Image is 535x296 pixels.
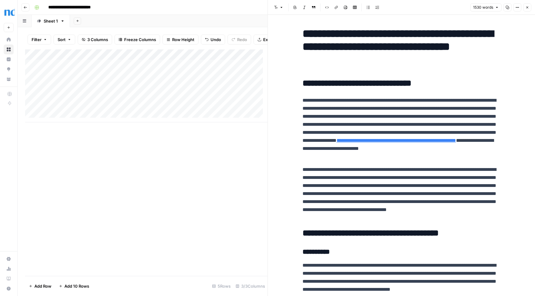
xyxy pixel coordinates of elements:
[163,35,198,44] button: Row Height
[4,64,14,74] a: Opportunities
[4,54,14,64] a: Insights
[263,36,285,43] span: Export CSV
[210,281,233,291] div: 5 Rows
[4,44,14,54] a: Browse
[78,35,112,44] button: 3 Columns
[87,36,108,43] span: 3 Columns
[254,35,289,44] button: Export CSV
[4,274,14,284] a: Learning Hub
[32,36,41,43] span: Filter
[28,35,51,44] button: Filter
[201,35,225,44] button: Undo
[44,18,58,24] div: Sheet 1
[4,264,14,274] a: Usage
[4,284,14,294] button: Help + Support
[211,36,221,43] span: Undo
[124,36,156,43] span: Freeze Columns
[54,35,75,44] button: Sort
[25,281,55,291] button: Add Row
[58,36,66,43] span: Sort
[4,5,14,20] button: Workspace: Opendoor
[4,74,14,84] a: Your Data
[32,15,70,27] a: Sheet 1
[172,36,194,43] span: Row Height
[228,35,251,44] button: Redo
[237,36,247,43] span: Redo
[34,283,51,289] span: Add Row
[115,35,160,44] button: Freeze Columns
[4,35,14,44] a: Home
[4,254,14,264] a: Settings
[4,7,15,18] img: Opendoor Logo
[470,3,502,11] button: 1530 words
[64,283,89,289] span: Add 10 Rows
[233,281,267,291] div: 3/3 Columns
[55,281,93,291] button: Add 10 Rows
[473,5,493,10] span: 1530 words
